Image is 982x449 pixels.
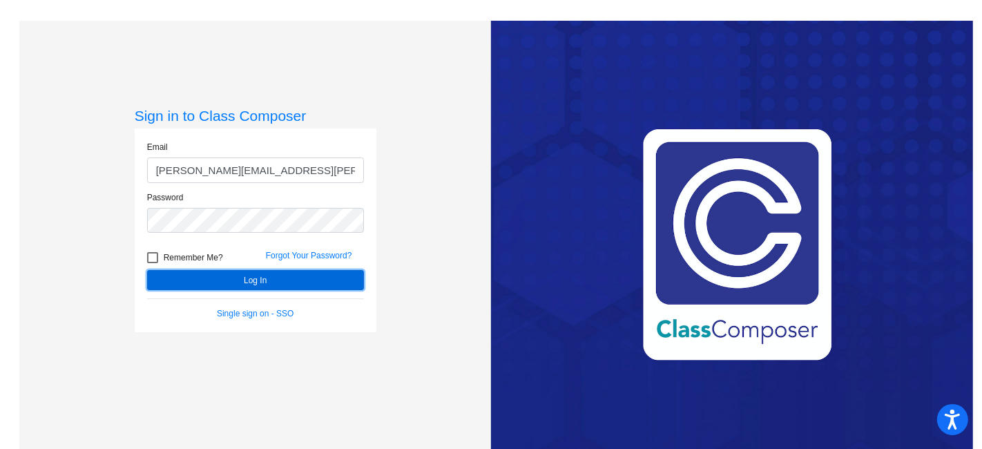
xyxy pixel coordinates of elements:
label: Password [147,191,184,204]
button: Log In [147,270,364,290]
h3: Sign in to Class Composer [135,107,376,124]
label: Email [147,141,168,153]
a: Single sign on - SSO [217,309,293,318]
a: Forgot Your Password? [266,251,352,260]
span: Remember Me? [164,249,223,266]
